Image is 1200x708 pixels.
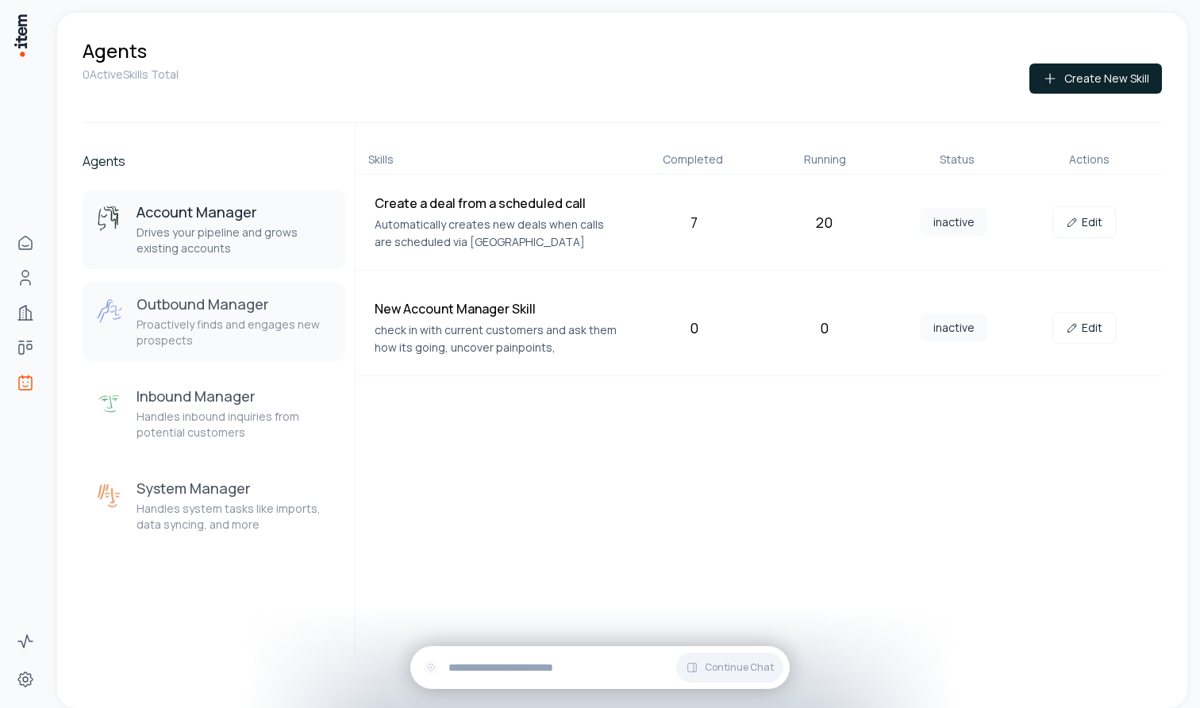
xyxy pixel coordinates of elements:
h4: Create a deal from a scheduled call [375,194,622,213]
img: System Manager [95,482,124,510]
span: inactive [921,314,987,341]
a: Companies [10,297,41,329]
h1: Agents [83,38,147,63]
button: Continue Chat [676,652,783,683]
div: Continue Chat [410,646,790,689]
h3: System Manager [137,479,333,498]
h3: Outbound Manager [137,294,333,314]
p: Proactively finds and engages new prospects [137,317,333,348]
a: Edit [1052,312,1116,344]
div: Status [898,152,1017,167]
div: 7 [635,211,752,233]
a: Activity [10,625,41,657]
div: Completed [633,152,752,167]
h3: Inbound Manager [137,387,333,406]
p: Drives your pipeline and grows existing accounts [137,225,333,256]
div: 0 [635,317,752,339]
a: Agents [10,367,41,398]
h3: Account Manager [137,202,333,221]
img: Account Manager [95,206,124,234]
img: Item Brain Logo [13,13,29,58]
h2: Agents [83,152,345,171]
p: 0 Active Skills Total [83,67,179,83]
div: 0 [765,317,883,339]
h4: New Account Manager Skill [375,299,622,318]
p: Handles inbound inquiries from potential customers [137,409,333,441]
a: Settings [10,664,41,695]
span: inactive [921,208,987,236]
p: check in with current customers and ask them how its going, uncover painpoints, [375,321,622,356]
p: Automatically creates new deals when calls are scheduled via [GEOGRAPHIC_DATA] [375,216,622,251]
button: Inbound ManagerInbound ManagerHandles inbound inquiries from potential customers [83,374,345,453]
a: Home [10,227,41,259]
p: Handles system tasks like imports, data syncing, and more [137,501,333,533]
span: Continue Chat [705,661,774,674]
img: Outbound Manager [95,298,124,326]
div: 20 [765,211,883,233]
button: Account ManagerAccount ManagerDrives your pipeline and grows existing accounts [83,190,345,269]
a: Deals [10,332,41,364]
button: System ManagerSystem ManagerHandles system tasks like imports, data syncing, and more [83,466,345,545]
div: Skills [368,152,620,167]
div: Running [765,152,885,167]
img: Inbound Manager [95,390,124,418]
a: Edit [1052,206,1116,238]
a: People [10,262,41,294]
button: Create New Skill [1029,63,1162,94]
div: Actions [1029,152,1149,167]
button: Outbound ManagerOutbound ManagerProactively finds and engages new prospects [83,282,345,361]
